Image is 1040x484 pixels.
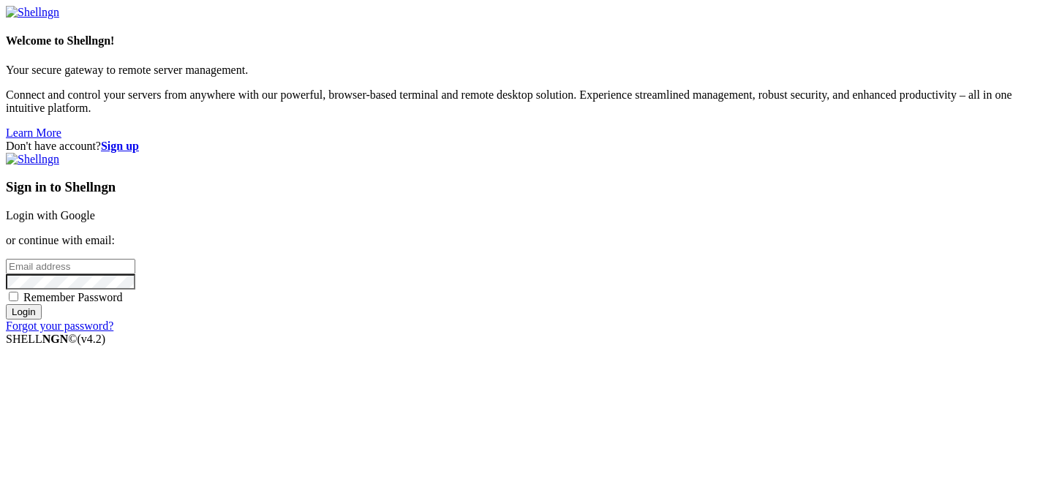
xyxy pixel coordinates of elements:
[23,291,123,303] span: Remember Password
[6,64,1034,77] p: Your secure gateway to remote server management.
[6,153,59,166] img: Shellngn
[6,126,61,139] a: Learn More
[6,6,59,19] img: Shellngn
[101,140,139,152] a: Sign up
[78,333,106,345] span: 4.2.0
[6,333,105,345] span: SHELL ©
[6,34,1034,48] h4: Welcome to Shellngn!
[6,234,1034,247] p: or continue with email:
[42,333,69,345] b: NGN
[6,209,95,222] a: Login with Google
[6,319,113,332] a: Forgot your password?
[6,179,1034,195] h3: Sign in to Shellngn
[9,292,18,301] input: Remember Password
[6,88,1034,115] p: Connect and control your servers from anywhere with our powerful, browser-based terminal and remo...
[6,259,135,274] input: Email address
[6,304,42,319] input: Login
[6,140,1034,153] div: Don't have account?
